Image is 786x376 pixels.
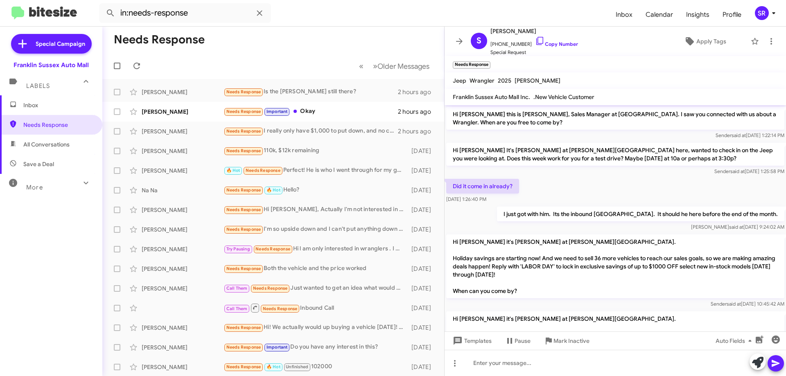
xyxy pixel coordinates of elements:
[377,62,429,71] span: Older Messages
[267,109,288,114] span: Important
[446,311,784,375] p: Hi [PERSON_NAME] it's [PERSON_NAME] at [PERSON_NAME][GEOGRAPHIC_DATA]. It's not too late to take ...
[533,93,594,101] span: .New Vehicle Customer
[267,364,280,369] span: 🔥 Hot
[716,3,748,27] a: Profile
[663,34,747,49] button: Apply Tags
[755,6,769,20] div: SR
[224,244,407,254] div: Hi l am only interested in wranglers . I will check out what you have on line before I come in . ...
[445,333,498,348] button: Templates
[639,3,680,27] a: Calendar
[267,344,288,350] span: Important
[553,333,589,348] span: Mark Inactive
[498,77,511,84] span: 2025
[142,343,224,351] div: [PERSON_NAME]
[355,58,434,74] nav: Page navigation example
[407,167,438,175] div: [DATE]
[267,187,280,193] span: 🔥 Hot
[373,61,377,71] span: »
[286,364,308,369] span: Unfinished
[224,205,407,214] div: Hi [PERSON_NAME], Actually I'm not interested in a vehicle I had a question about the job opening...
[446,143,784,166] p: Hi [PERSON_NAME] It's [PERSON_NAME] at [PERSON_NAME][GEOGRAPHIC_DATA] here, wanted to check in on...
[226,148,261,153] span: Needs Response
[142,127,224,135] div: [PERSON_NAME]
[446,107,784,130] p: Hi [PERSON_NAME] this is [PERSON_NAME], Sales Manager at [GEOGRAPHIC_DATA]. I saw you connected w...
[407,324,438,332] div: [DATE]
[709,333,761,348] button: Auto Fields
[407,245,438,253] div: [DATE]
[398,108,438,116] div: 2 hours ago
[226,207,261,212] span: Needs Response
[142,363,224,371] div: [PERSON_NAME]
[23,140,70,149] span: All Conversations
[714,168,784,174] span: Sender [DATE] 1:25:58 PM
[490,26,578,36] span: [PERSON_NAME]
[23,121,93,129] span: Needs Response
[407,186,438,194] div: [DATE]
[729,224,743,230] span: said at
[142,186,224,194] div: Na Na
[498,333,537,348] button: Pause
[226,168,240,173] span: 🔥 Hot
[36,40,85,48] span: Special Campaign
[142,88,224,96] div: [PERSON_NAME]
[224,107,398,116] div: Okay
[407,265,438,273] div: [DATE]
[451,333,492,348] span: Templates
[407,343,438,351] div: [DATE]
[490,36,578,48] span: [PHONE_NUMBER]
[446,234,784,298] p: Hi [PERSON_NAME] it's [PERSON_NAME] at [PERSON_NAME][GEOGRAPHIC_DATA]. Holiday savings are starti...
[23,101,93,109] span: Inbox
[224,225,407,234] div: I'm so upside down and I can't put anything down plus I can't go over 650 a month
[226,325,261,330] span: Needs Response
[446,179,519,194] p: Did it come in already?
[696,34,726,49] span: Apply Tags
[497,207,784,221] p: I just got with him. Its the inbound [GEOGRAPHIC_DATA]. It should he here before the end of the m...
[26,82,50,90] span: Labels
[359,61,364,71] span: «
[368,58,434,74] button: Next
[711,301,784,307] span: Sender [DATE] 10:45:42 AM
[224,323,407,332] div: Hi! We actually would up buying a vehicle [DATE]! Thank you again for following up!
[226,266,261,271] span: Needs Response
[226,364,261,369] span: Needs Response
[727,301,741,307] span: said at
[142,206,224,214] div: [PERSON_NAME]
[398,88,438,96] div: 2 hours ago
[407,304,438,312] div: [DATE]
[11,34,92,54] a: Special Campaign
[407,284,438,293] div: [DATE]
[515,333,531,348] span: Pause
[354,58,368,74] button: Previous
[446,196,486,202] span: [DATE] 1:26:40 PM
[114,33,205,46] h1: Needs Response
[142,225,224,234] div: [PERSON_NAME]
[99,3,271,23] input: Search
[470,77,495,84] span: Wrangler
[407,206,438,214] div: [DATE]
[535,41,578,47] a: Copy Number
[224,284,407,293] div: Just wanted to get an idea what would be the right direction to go in
[142,245,224,253] div: [PERSON_NAME]
[142,167,224,175] div: [PERSON_NAME]
[226,344,261,350] span: Needs Response
[226,286,248,291] span: Call Them
[691,224,784,230] span: [PERSON_NAME] [DATE] 9:24:02 AM
[609,3,639,27] a: Inbox
[263,306,298,311] span: Needs Response
[515,77,560,84] span: [PERSON_NAME]
[224,87,398,97] div: Is the [PERSON_NAME] still there?
[453,61,490,69] small: Needs Response
[490,48,578,56] span: Special Request
[142,284,224,293] div: [PERSON_NAME]
[407,363,438,371] div: [DATE]
[23,160,54,168] span: Save a Deal
[680,3,716,27] a: Insights
[477,34,481,47] span: S
[453,93,530,101] span: Franklin Sussex Auto Mall Inc.
[226,109,261,114] span: Needs Response
[748,6,777,20] button: SR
